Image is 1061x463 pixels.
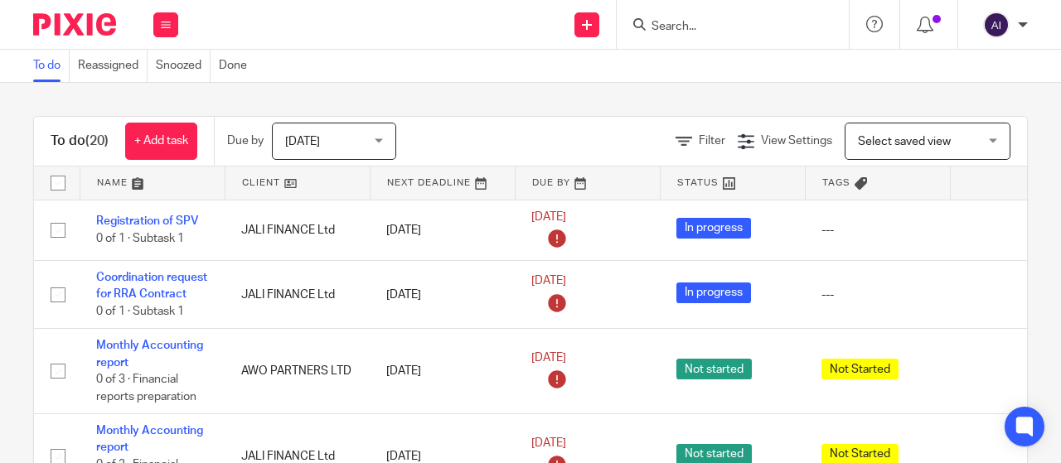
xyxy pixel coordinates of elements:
[225,200,370,261] td: JALI FINANCE Ltd
[858,136,951,147] span: Select saved view
[85,134,109,147] span: (20)
[531,352,566,364] span: [DATE]
[219,50,255,82] a: Done
[821,222,933,239] div: ---
[676,218,751,239] span: In progress
[531,437,566,449] span: [DATE]
[96,374,196,403] span: 0 of 3 · Financial reports preparation
[531,276,566,287] span: [DATE]
[96,340,203,368] a: Monthly Accounting report
[370,329,515,414] td: [DATE]
[156,50,211,82] a: Snoozed
[227,133,264,149] p: Due by
[96,425,203,453] a: Monthly Accounting report
[531,211,566,223] span: [DATE]
[51,133,109,150] h1: To do
[699,135,725,147] span: Filter
[78,50,148,82] a: Reassigned
[821,287,933,303] div: ---
[761,135,832,147] span: View Settings
[33,50,70,82] a: To do
[96,233,184,244] span: 0 of 1 · Subtask 1
[225,329,370,414] td: AWO PARTNERS LTD
[822,178,850,187] span: Tags
[370,261,515,329] td: [DATE]
[821,359,899,379] span: Not Started
[96,215,198,227] a: Registration of SPV
[96,306,184,317] span: 0 of 1 · Subtask 1
[676,282,751,303] span: In progress
[125,123,197,160] a: + Add task
[96,272,207,300] a: Coordination request for RRA Contract
[33,13,116,36] img: Pixie
[285,136,320,147] span: [DATE]
[370,200,515,261] td: [DATE]
[650,20,799,35] input: Search
[983,12,1010,38] img: svg%3E
[225,261,370,329] td: JALI FINANCE Ltd
[676,359,752,379] span: Not started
